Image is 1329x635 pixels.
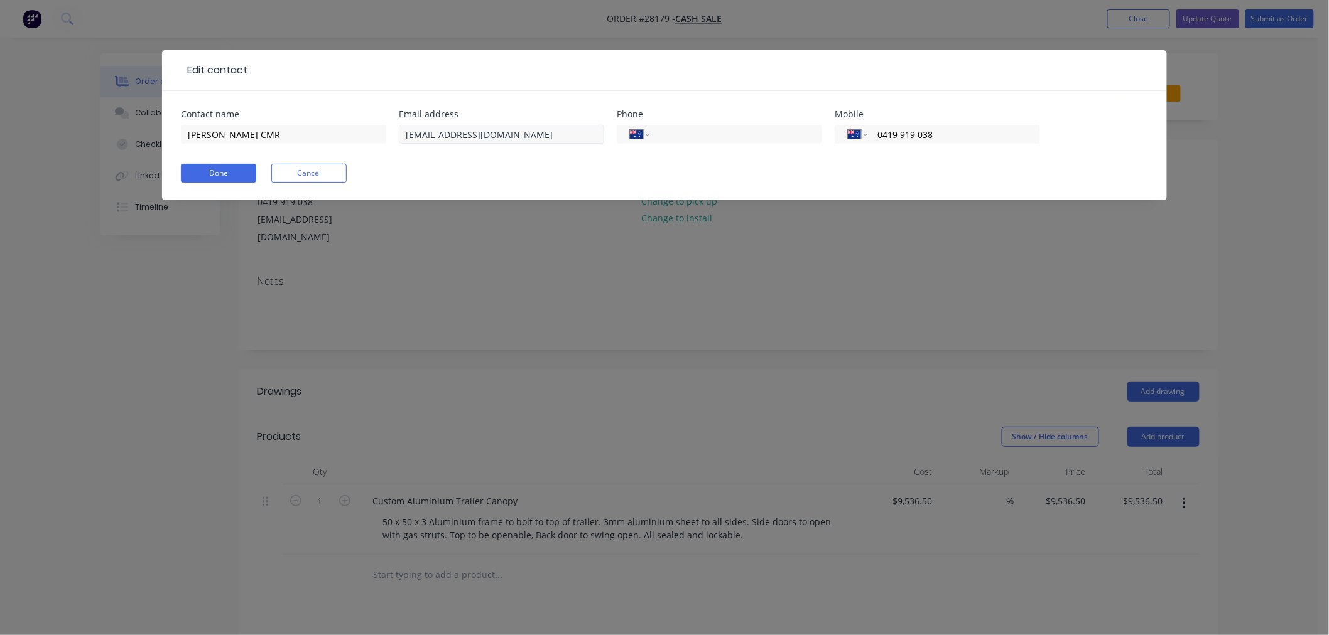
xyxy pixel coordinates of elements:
div: Phone [617,110,822,119]
div: Contact name [181,110,386,119]
button: Cancel [271,164,347,183]
div: Edit contact [181,63,247,78]
div: Mobile [835,110,1040,119]
div: Email address [399,110,604,119]
button: Done [181,164,256,183]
